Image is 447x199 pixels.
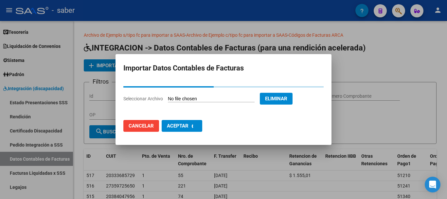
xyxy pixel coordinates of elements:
[260,93,293,105] button: Eliminar
[162,120,202,132] button: Aceptar
[123,62,324,74] h2: Importar Datos Contables de Facturas
[265,96,287,102] span: Eliminar
[129,123,154,129] span: Cancelar
[425,177,440,192] div: Open Intercom Messenger
[123,120,159,132] button: Cancelar
[167,123,188,129] span: Aceptar
[123,96,163,101] span: Seleccionar Archivo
